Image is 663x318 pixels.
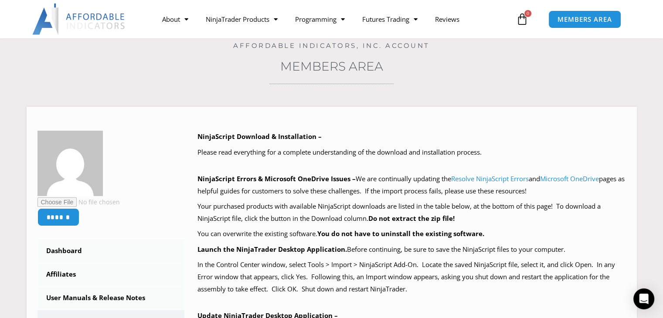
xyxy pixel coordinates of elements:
[197,228,626,240] p: You can overwrite the existing software.
[153,9,197,29] a: About
[548,10,621,28] a: MEMBERS AREA
[37,287,185,309] a: User Manuals & Release Notes
[37,240,185,262] a: Dashboard
[197,245,347,254] b: Launch the NinjaTrader Desktop Application.
[451,174,529,183] a: Resolve NinjaScript Errors
[354,9,426,29] a: Futures Trading
[197,244,626,256] p: Before continuing, be sure to save the NinjaScript files to your computer.
[197,200,626,225] p: Your purchased products with available NinjaScript downloads are listed in the table below, at th...
[197,146,626,159] p: Please read everything for a complete understanding of the download and installation process.
[197,174,356,183] b: NinjaScript Errors & Microsoft OneDrive Issues –
[37,131,103,196] img: 4e924ec24fc008c39845f98ca704f32d9d2e35f4756266218fc29e80ff0d018e
[633,288,654,309] div: Open Intercom Messenger
[503,7,541,32] a: 0
[426,9,468,29] a: Reviews
[32,3,126,35] img: LogoAI | Affordable Indicators – NinjaTrader
[153,9,514,29] nav: Menu
[317,229,484,238] b: You do not have to uninstall the existing software.
[37,263,185,286] a: Affiliates
[280,59,383,74] a: Members Area
[368,214,455,223] b: Do not extract the zip file!
[540,174,599,183] a: Microsoft OneDrive
[197,132,322,141] b: NinjaScript Download & Installation –
[197,173,626,197] p: We are continually updating the and pages as helpful guides for customers to solve these challeng...
[524,10,531,17] span: 0
[197,9,286,29] a: NinjaTrader Products
[286,9,354,29] a: Programming
[197,259,626,295] p: In the Control Center window, select Tools > Import > NinjaScript Add-On. Locate the saved NinjaS...
[233,41,430,50] a: Affordable Indicators, Inc. Account
[558,16,612,23] span: MEMBERS AREA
